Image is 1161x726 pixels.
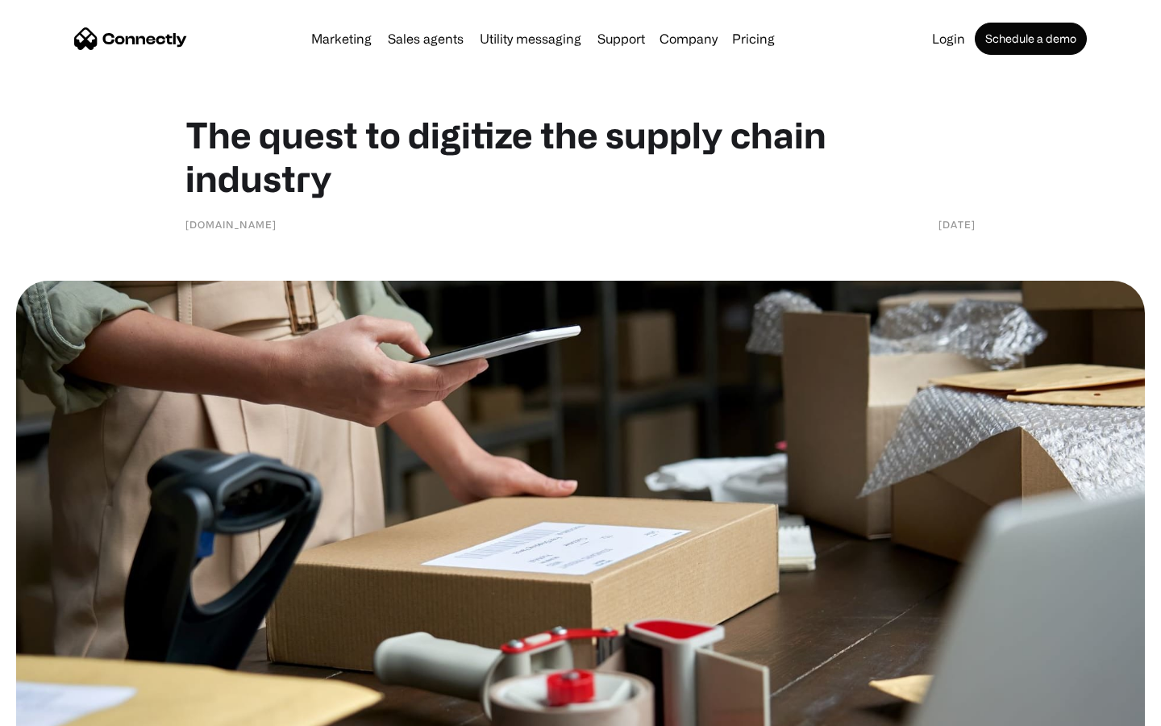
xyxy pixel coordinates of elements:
[926,32,972,45] a: Login
[381,32,470,45] a: Sales agents
[185,216,277,232] div: [DOMAIN_NAME]
[305,32,378,45] a: Marketing
[32,698,97,720] ul: Language list
[726,32,781,45] a: Pricing
[16,698,97,720] aside: Language selected: English
[473,32,588,45] a: Utility messaging
[591,32,651,45] a: Support
[185,113,976,200] h1: The quest to digitize the supply chain industry
[938,216,976,232] div: [DATE]
[660,27,718,50] div: Company
[975,23,1087,55] a: Schedule a demo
